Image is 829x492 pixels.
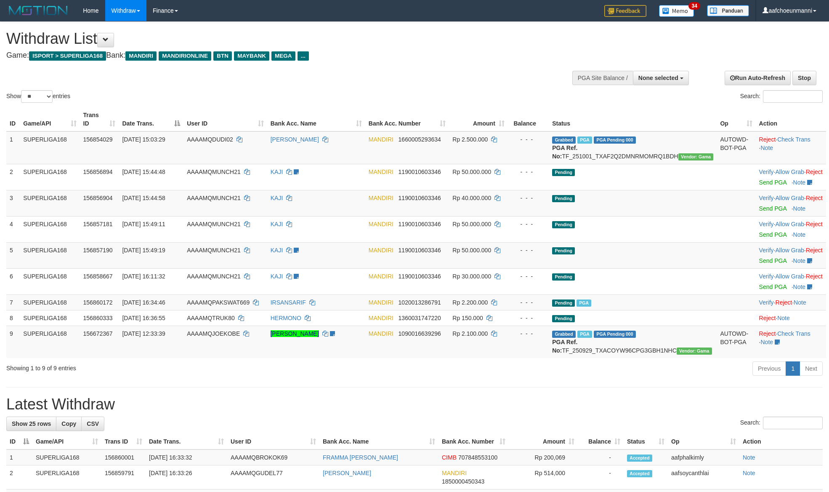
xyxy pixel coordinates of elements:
[369,330,393,337] span: MANDIRI
[668,449,739,465] td: aafphalkimly
[759,231,786,238] a: Send PGA
[743,454,755,461] a: Note
[6,434,32,449] th: ID: activate to sort column descending
[549,107,717,131] th: Status
[740,417,823,429] label: Search:
[83,136,113,143] span: 156854029
[187,168,241,175] span: AAAAMQMUNCH21
[6,4,70,17] img: MOTION_logo.png
[677,348,712,355] span: Vendor URL: https://trx31.1velocity.biz
[776,221,806,227] span: ·
[549,131,717,164] td: TF_251001_TXAF2Q2DMNRMOMRQ1BDH
[271,51,295,61] span: MEGA
[271,247,283,254] a: KAJI
[213,51,232,61] span: BTN
[399,221,441,227] span: Copy 1190010603346 to clipboard
[20,326,80,358] td: SUPERLIGA168
[365,107,449,131] th: Bank Acc. Number: activate to sort column ascending
[369,273,393,280] span: MANDIRI
[32,465,101,489] td: SUPERLIGA168
[369,136,393,143] span: MANDIRI
[6,190,20,216] td: 3
[32,449,101,465] td: SUPERLIGA168
[794,299,806,306] a: Note
[6,268,20,294] td: 6
[101,434,146,449] th: Trans ID: activate to sort column ascending
[56,417,82,431] a: Copy
[6,164,20,190] td: 2
[267,107,365,131] th: Bank Acc. Name: activate to sort column ascending
[759,179,786,186] a: Send PGA
[552,273,575,281] span: Pending
[756,190,826,216] td: · ·
[806,195,823,201] a: Reject
[369,195,393,201] span: MANDIRI
[577,136,592,144] span: Marked by aafsoycanthlai
[761,144,773,151] a: Note
[122,221,165,227] span: [DATE] 15:49:11
[776,273,806,280] span: ·
[227,434,319,449] th: User ID: activate to sort column ascending
[452,299,488,306] span: Rp 2.200.000
[449,107,508,131] th: Amount: activate to sort column ascending
[187,315,235,321] span: AAAAMQTRUK80
[793,231,806,238] a: Note
[122,299,165,306] span: [DATE] 16:34:46
[101,449,146,465] td: 156860001
[6,326,20,358] td: 9
[452,247,491,254] span: Rp 50.000.000
[743,470,755,476] a: Note
[756,164,826,190] td: · ·
[756,131,826,164] td: · ·
[511,246,545,254] div: - - -
[509,465,578,489] td: Rp 514,000
[20,268,80,294] td: SUPERLIGA168
[552,299,575,307] span: Pending
[83,247,113,254] span: 156857190
[793,205,806,212] a: Note
[399,315,441,321] span: Copy 1360031747220 to clipboard
[6,465,32,489] td: 2
[6,90,70,103] label: Show entries
[187,195,241,201] span: AAAAMQMUNCH21
[577,331,592,338] span: Marked by aafsengchandara
[752,361,786,376] a: Previous
[369,168,393,175] span: MANDIRI
[187,247,241,254] span: AAAAMQMUNCH21
[763,90,823,103] input: Search:
[399,247,441,254] span: Copy 1190010603346 to clipboard
[271,195,283,201] a: KAJI
[442,470,467,476] span: MANDIRI
[627,470,652,477] span: Accepted
[20,294,80,310] td: SUPERLIGA168
[759,299,774,306] a: Verify
[578,434,624,449] th: Balance: activate to sort column ascending
[739,434,823,449] th: Action
[83,273,113,280] span: 156858667
[6,417,56,431] a: Show 25 rows
[125,51,157,61] span: MANDIRI
[146,434,227,449] th: Date Trans.: activate to sort column ascending
[81,417,104,431] a: CSV
[806,273,823,280] a: Reject
[369,247,393,254] span: MANDIRI
[101,465,146,489] td: 156859791
[452,168,491,175] span: Rp 50.000.000
[187,299,250,306] span: AAAAMQPAKSWAT669
[20,131,80,164] td: SUPERLIGA168
[12,420,51,427] span: Show 25 rows
[227,465,319,489] td: AAAAMQGUDEL77
[122,136,165,143] span: [DATE] 15:03:29
[759,136,776,143] a: Reject
[122,195,165,201] span: [DATE] 15:44:58
[29,51,106,61] span: ISPORT > SUPERLIGA168
[6,310,20,326] td: 8
[763,417,823,429] input: Search:
[756,268,826,294] td: · ·
[146,465,227,489] td: [DATE] 16:33:26
[678,153,714,160] span: Vendor URL: https://trx31.1velocity.biz
[511,314,545,322] div: - - -
[759,257,786,264] a: Send PGA
[298,51,309,61] span: ...
[452,136,488,143] span: Rp 2.500.000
